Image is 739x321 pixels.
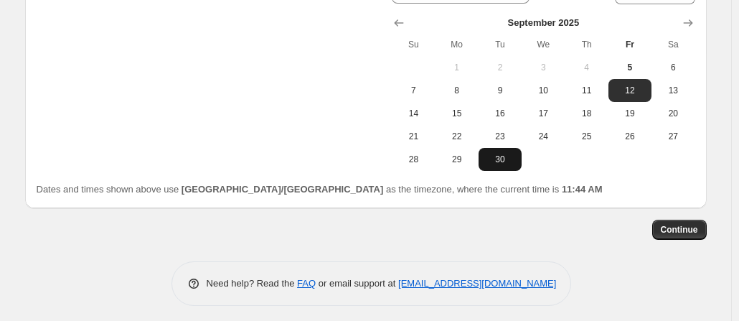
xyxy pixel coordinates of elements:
span: 28 [397,154,429,165]
th: Sunday [392,33,435,56]
span: 5 [614,62,646,73]
span: 26 [614,131,646,142]
button: Saturday September 20 2025 [651,102,695,125]
button: Saturday September 27 2025 [651,125,695,148]
span: Sa [657,39,689,50]
a: [EMAIL_ADDRESS][DOMAIN_NAME] [398,278,556,289]
button: Thursday September 18 2025 [565,102,608,125]
a: FAQ [297,278,316,289]
span: 27 [657,131,689,142]
button: Wednesday September 17 2025 [522,102,565,125]
span: 12 [614,85,646,96]
span: 9 [484,85,516,96]
button: Friday September 12 2025 [608,79,651,102]
button: Tuesday September 16 2025 [479,102,522,125]
span: 20 [657,108,689,119]
span: Need help? Read the [207,278,298,289]
span: Dates and times shown above use as the timezone, where the current time is [37,184,603,195]
b: 11:44 AM [562,184,603,195]
span: 18 [570,108,602,119]
span: 30 [484,154,516,165]
span: Fr [614,39,646,50]
span: 3 [527,62,559,73]
button: Tuesday September 30 2025 [479,148,522,171]
span: 19 [614,108,646,119]
th: Friday [608,33,651,56]
span: 22 [441,131,473,142]
button: Saturday September 6 2025 [651,56,695,79]
span: 17 [527,108,559,119]
span: 29 [441,154,473,165]
button: Sunday September 28 2025 [392,148,435,171]
button: Thursday September 4 2025 [565,56,608,79]
th: Thursday [565,33,608,56]
button: Wednesday September 10 2025 [522,79,565,102]
span: Tu [484,39,516,50]
span: or email support at [316,278,398,289]
button: Wednesday September 24 2025 [522,125,565,148]
span: 10 [527,85,559,96]
button: Friday September 19 2025 [608,102,651,125]
button: Tuesday September 23 2025 [479,125,522,148]
button: Thursday September 11 2025 [565,79,608,102]
button: Sunday September 14 2025 [392,102,435,125]
button: Monday September 1 2025 [436,56,479,79]
th: Monday [436,33,479,56]
span: 8 [441,85,473,96]
button: Monday September 8 2025 [436,79,479,102]
button: Monday September 22 2025 [436,125,479,148]
button: Saturday September 13 2025 [651,79,695,102]
span: 14 [397,108,429,119]
button: Tuesday September 9 2025 [479,79,522,102]
span: 16 [484,108,516,119]
span: 13 [657,85,689,96]
span: 1 [441,62,473,73]
span: 23 [484,131,516,142]
span: 21 [397,131,429,142]
button: Sunday September 7 2025 [392,79,435,102]
button: Thursday September 25 2025 [565,125,608,148]
button: Continue [652,220,707,240]
th: Wednesday [522,33,565,56]
b: [GEOGRAPHIC_DATA]/[GEOGRAPHIC_DATA] [182,184,383,195]
span: 7 [397,85,429,96]
span: Su [397,39,429,50]
span: Mo [441,39,473,50]
button: Tuesday September 2 2025 [479,56,522,79]
button: Monday September 29 2025 [436,148,479,171]
span: We [527,39,559,50]
button: Monday September 15 2025 [436,102,479,125]
span: 24 [527,131,559,142]
button: Wednesday September 3 2025 [522,56,565,79]
button: Show next month, October 2025 [678,13,698,33]
th: Tuesday [479,33,522,56]
span: Continue [661,224,698,236]
span: Th [570,39,602,50]
button: Friday September 26 2025 [608,125,651,148]
th: Saturday [651,33,695,56]
span: 15 [441,108,473,119]
span: 25 [570,131,602,142]
button: Today Friday September 5 2025 [608,56,651,79]
span: 6 [657,62,689,73]
span: 4 [570,62,602,73]
button: Show previous month, August 2025 [389,13,409,33]
button: Sunday September 21 2025 [392,125,435,148]
span: 11 [570,85,602,96]
span: 2 [484,62,516,73]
